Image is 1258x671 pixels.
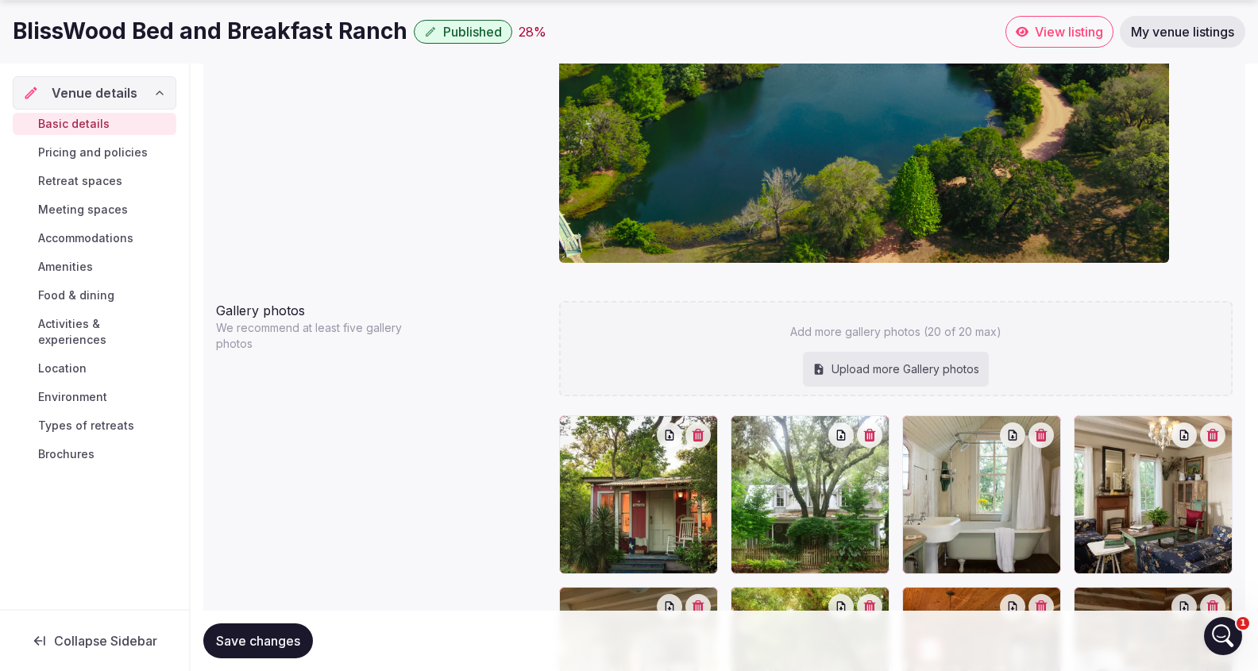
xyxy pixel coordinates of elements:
[13,623,176,658] button: Collapse Sidebar
[13,415,176,437] a: Types of retreats
[13,113,176,135] a: Basic details
[38,361,87,376] span: Location
[38,316,170,348] span: Activities & experiences
[902,415,1061,574] div: blisswood-room-texas-farmhouse-3.jpg
[38,446,95,462] span: Brochures
[1204,617,1242,655] iframe: Intercom live chat
[13,227,176,249] a: Accommodations
[414,20,512,44] button: Published
[38,116,110,132] span: Basic details
[38,259,93,275] span: Amenities
[38,418,134,434] span: Types of retreats
[731,415,889,574] div: blisswood-room-texas-farmhouse-ext.jpg
[38,389,107,405] span: Environment
[13,357,176,380] a: Location
[13,443,176,465] a: Brochures
[13,313,176,351] a: Activities & experiences
[1237,617,1249,630] span: 1
[203,623,313,658] button: Save changes
[38,202,128,218] span: Meeting spaces
[559,415,718,574] div: blisswood-room-writers-cabin.jpg
[216,320,419,352] p: We recommend at least five gallery photos
[13,16,407,47] h1: BlissWood Bed and Breakfast Ranch
[13,141,176,164] a: Pricing and policies
[790,324,1001,340] p: Add more gallery photos (20 of 20 max)
[443,24,502,40] span: Published
[13,386,176,408] a: Environment
[38,145,148,160] span: Pricing and policies
[13,170,176,192] a: Retreat spaces
[13,256,176,278] a: Amenities
[1074,415,1233,574] div: blisswood-room-texas-farmhouse-2.jpg
[38,287,114,303] span: Food & dining
[216,295,546,320] div: Gallery photos
[54,633,157,649] span: Collapse Sidebar
[1005,16,1113,48] a: View listing
[38,230,133,246] span: Accommodations
[1035,24,1103,40] span: View listing
[519,22,546,41] div: 28 %
[1120,16,1245,48] a: My venue listings
[38,173,122,189] span: Retreat spaces
[216,633,300,649] span: Save changes
[519,22,546,41] button: 28%
[803,352,989,387] div: Upload more Gallery photos
[13,199,176,221] a: Meeting spaces
[52,83,137,102] span: Venue details
[1131,24,1234,40] span: My venue listings
[13,284,176,307] a: Food & dining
